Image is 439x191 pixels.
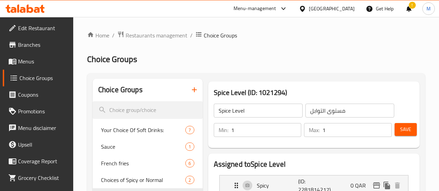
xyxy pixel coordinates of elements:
a: Choice Groups [3,70,73,86]
a: Restaurants management [117,31,187,40]
span: Sauce [101,142,186,151]
a: Promotions [3,103,73,120]
span: Restaurants management [126,31,187,40]
span: Menus [18,57,68,66]
div: Sauce1 [93,138,203,155]
span: 7 [186,127,194,133]
span: Edit Restaurant [18,24,68,32]
span: Choice Groups [19,74,68,82]
button: delete [392,180,403,191]
a: Branches [3,36,73,53]
span: Upsell [18,140,68,149]
p: Max: [309,126,320,134]
a: Edit Restaurant [3,20,73,36]
li: / [190,31,193,40]
a: Coverage Report [3,153,73,170]
span: Menu disclaimer [18,124,68,132]
span: Choice Groups [204,31,237,40]
span: Coupons [18,90,68,99]
div: Choices of Spicy or Normal2 [93,172,203,188]
span: Choice Groups [87,51,137,67]
h3: Spice Level (ID: 1021294) [214,87,414,98]
div: Choices [185,126,194,134]
p: Spicy [257,181,298,190]
a: Menu disclaimer [3,120,73,136]
div: Choices [185,176,194,184]
a: Menus [3,53,73,70]
p: 0 QAR [351,181,371,190]
a: Grocery Checklist [3,170,73,186]
a: Coupons [3,86,73,103]
button: duplicate [382,180,392,191]
div: Your Choice Of Soft Drinks:7 [93,122,203,138]
span: Choices of Spicy or Normal [101,176,186,184]
div: French fries6 [93,155,203,172]
div: Choices [185,142,194,151]
span: Grocery Checklist [18,174,68,182]
nav: breadcrumb [87,31,425,40]
h2: Assigned to Spice Level [214,159,414,170]
span: Coverage Report [18,157,68,165]
span: 2 [186,177,194,183]
a: Home [87,31,109,40]
div: Menu-management [234,5,276,13]
li: / [112,31,115,40]
span: 6 [186,160,194,167]
span: Promotions [18,107,68,115]
div: [GEOGRAPHIC_DATA] [309,5,355,12]
h2: Choice Groups [98,85,143,95]
p: Min: [219,126,228,134]
span: Your Choice Of Soft Drinks: [101,126,186,134]
span: 1 [186,144,194,150]
span: Branches [18,41,68,49]
button: edit [371,180,382,191]
div: Choices [185,159,194,167]
button: Save [395,123,417,136]
a: Upsell [3,136,73,153]
span: Save [400,125,411,134]
input: search [93,101,203,119]
span: French fries [101,159,186,167]
span: M [427,5,431,12]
